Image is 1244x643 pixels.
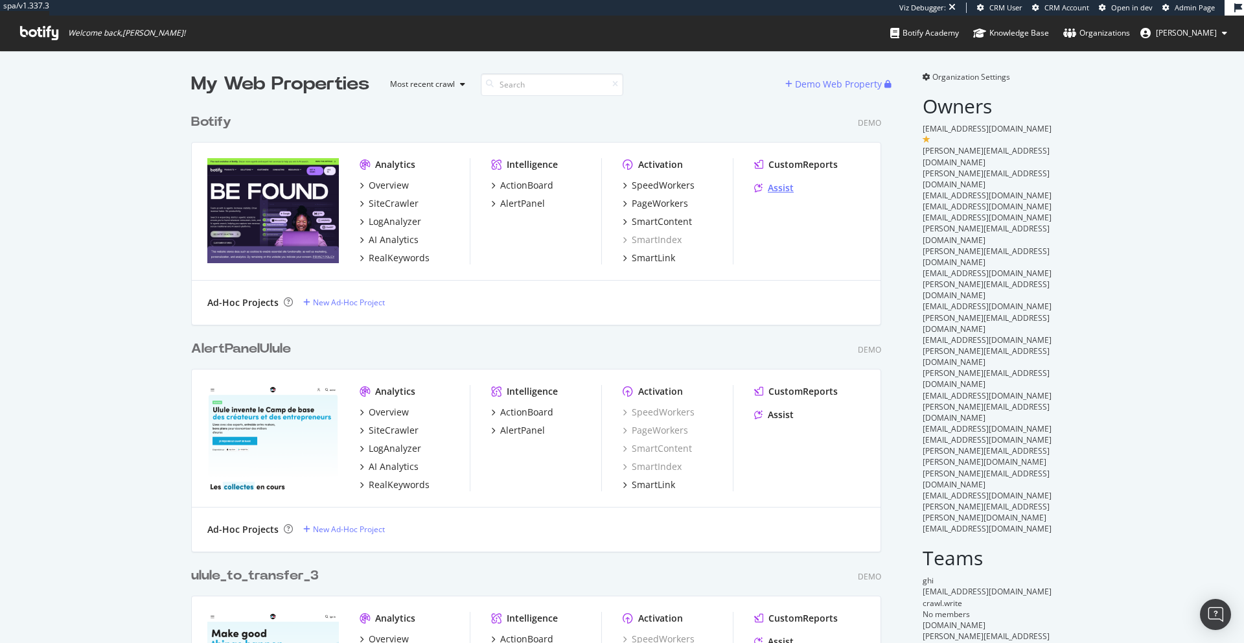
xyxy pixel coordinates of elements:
[369,179,409,192] div: Overview
[923,547,1053,568] h2: Teams
[1099,3,1153,13] a: Open in dev
[360,233,419,246] a: AI Analytics
[795,78,882,91] div: Demo Web Property
[191,113,236,132] a: Botify
[923,609,1053,620] div: No members
[1044,3,1089,12] span: CRM Account
[890,16,959,51] a: Botify Academy
[481,73,623,96] input: Search
[500,424,545,437] div: AlertPanel
[313,524,385,535] div: New Ad-Hoc Project
[973,16,1049,51] a: Knowledge Base
[207,385,339,490] img: AlertPanelUlule
[785,74,884,95] button: Demo Web Property
[375,612,415,625] div: Analytics
[623,478,675,491] a: SmartLink
[623,460,682,473] div: SmartIndex
[768,612,838,625] div: CustomReports
[369,406,409,419] div: Overview
[923,575,1053,586] div: ghi
[1063,16,1130,51] a: Organizations
[632,215,692,228] div: SmartContent
[68,28,185,38] span: Welcome back, [PERSON_NAME] !
[380,74,470,95] button: Most recent crawl
[1200,599,1231,630] div: Open Intercom Messenger
[923,279,1050,301] span: [PERSON_NAME][EMAIL_ADDRESS][DOMAIN_NAME]
[923,586,1052,597] span: [EMAIL_ADDRESS][DOMAIN_NAME]
[500,197,545,210] div: AlertPanel
[899,3,946,13] div: Viz Debugger:
[754,158,838,171] a: CustomReports
[785,78,884,89] a: Demo Web Property
[923,501,1050,523] span: [PERSON_NAME][EMAIL_ADDRESS][PERSON_NAME][DOMAIN_NAME]
[989,3,1022,12] span: CRM User
[923,523,1052,534] span: [EMAIL_ADDRESS][DOMAIN_NAME]
[632,478,675,491] div: SmartLink
[858,117,881,128] div: Demo
[500,406,553,419] div: ActionBoard
[369,233,419,246] div: AI Analytics
[923,201,1052,212] span: [EMAIL_ADDRESS][DOMAIN_NAME]
[923,401,1050,423] span: [PERSON_NAME][EMAIL_ADDRESS][DOMAIN_NAME]
[369,197,419,210] div: SiteCrawler
[191,113,231,132] div: Botify
[360,478,430,491] a: RealKeywords
[923,246,1050,268] span: [PERSON_NAME][EMAIL_ADDRESS][DOMAIN_NAME]
[923,468,1050,490] span: [PERSON_NAME][EMAIL_ADDRESS][DOMAIN_NAME]
[1175,3,1215,12] span: Admin Page
[768,385,838,398] div: CustomReports
[191,340,296,358] a: AlertPanelUlule
[923,168,1050,190] span: [PERSON_NAME][EMAIL_ADDRESS][DOMAIN_NAME]
[923,123,1052,134] span: [EMAIL_ADDRESS][DOMAIN_NAME]
[768,408,794,421] div: Assist
[923,334,1052,345] span: [EMAIL_ADDRESS][DOMAIN_NAME]
[973,27,1049,40] div: Knowledge Base
[923,390,1052,401] span: [EMAIL_ADDRESS][DOMAIN_NAME]
[303,524,385,535] a: New Ad-Hoc Project
[923,268,1052,279] span: [EMAIL_ADDRESS][DOMAIN_NAME]
[369,442,421,455] div: LogAnalyzer
[360,460,419,473] a: AI Analytics
[369,460,419,473] div: AI Analytics
[303,297,385,308] a: New Ad-Hoc Project
[923,620,1053,631] div: [DOMAIN_NAME]
[507,612,558,625] div: Intelligence
[890,27,959,40] div: Botify Academy
[207,158,339,263] img: Botify
[360,442,421,455] a: LogAnalyzer
[491,406,553,419] a: ActionBoard
[623,406,695,419] a: SpeedWorkers
[923,490,1052,501] span: [EMAIL_ADDRESS][DOMAIN_NAME]
[360,406,409,419] a: Overview
[754,385,838,398] a: CustomReports
[1032,3,1089,13] a: CRM Account
[754,612,838,625] a: CustomReports
[191,71,369,97] div: My Web Properties
[638,385,683,398] div: Activation
[932,71,1010,82] span: Organization Settings
[507,385,558,398] div: Intelligence
[491,179,553,192] a: ActionBoard
[923,190,1052,201] span: [EMAIL_ADDRESS][DOMAIN_NAME]
[369,251,430,264] div: RealKeywords
[360,215,421,228] a: LogAnalyzer
[360,251,430,264] a: RealKeywords
[623,197,688,210] a: PageWorkers
[623,424,688,437] div: PageWorkers
[923,598,1053,609] div: crawl.write
[390,80,455,88] div: Most recent crawl
[923,434,1052,445] span: [EMAIL_ADDRESS][DOMAIN_NAME]
[858,344,881,355] div: Demo
[360,197,419,210] a: SiteCrawler
[360,424,419,437] a: SiteCrawler
[923,301,1052,312] span: [EMAIL_ADDRESS][DOMAIN_NAME]
[207,296,279,309] div: Ad-Hoc Projects
[923,423,1052,434] span: [EMAIL_ADDRESS][DOMAIN_NAME]
[375,158,415,171] div: Analytics
[623,442,692,455] a: SmartContent
[858,571,881,582] div: Demo
[369,478,430,491] div: RealKeywords
[768,181,794,194] div: Assist
[507,158,558,171] div: Intelligence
